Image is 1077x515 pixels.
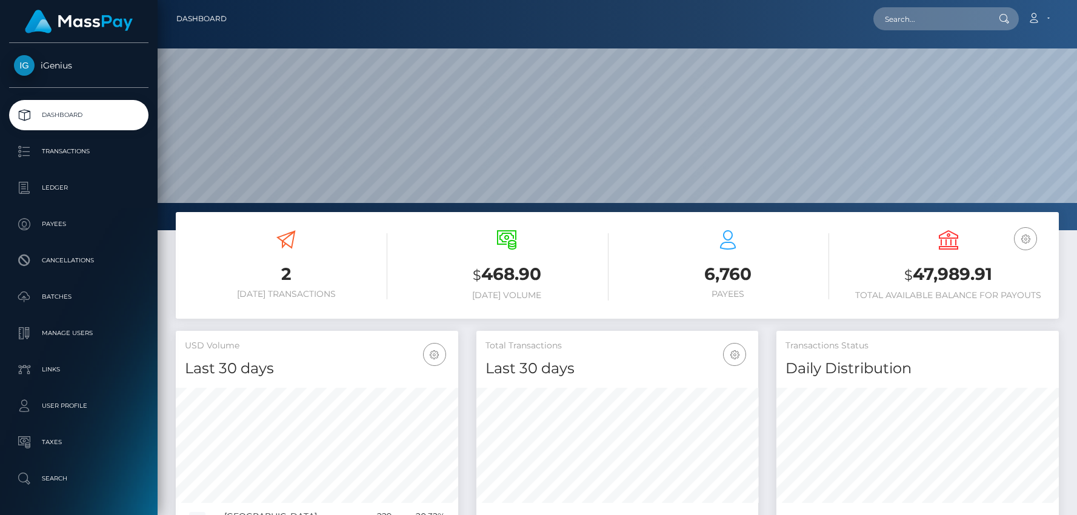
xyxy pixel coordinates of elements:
[14,360,144,379] p: Links
[9,354,148,385] a: Links
[785,358,1050,379] h4: Daily Distribution
[14,106,144,124] p: Dashboard
[185,358,449,379] h4: Last 30 days
[473,267,481,284] small: $
[14,55,35,76] img: iGenius
[25,10,133,33] img: MassPay Logo
[14,324,144,342] p: Manage Users
[9,60,148,71] span: iGenius
[627,289,829,299] h6: Payees
[14,288,144,306] p: Batches
[9,391,148,421] a: User Profile
[14,251,144,270] p: Cancellations
[405,262,608,287] h3: 468.90
[185,289,387,299] h6: [DATE] Transactions
[785,340,1050,352] h5: Transactions Status
[185,262,387,286] h3: 2
[14,433,144,451] p: Taxes
[9,245,148,276] a: Cancellations
[9,173,148,203] a: Ledger
[14,470,144,488] p: Search
[9,318,148,348] a: Manage Users
[9,136,148,167] a: Transactions
[847,262,1050,287] h3: 47,989.91
[14,397,144,415] p: User Profile
[405,290,608,301] h6: [DATE] Volume
[904,267,913,284] small: $
[847,290,1050,301] h6: Total Available Balance for Payouts
[14,179,144,197] p: Ledger
[485,340,750,352] h5: Total Transactions
[9,282,148,312] a: Batches
[9,463,148,494] a: Search
[9,100,148,130] a: Dashboard
[14,215,144,233] p: Payees
[176,6,227,32] a: Dashboard
[627,262,829,286] h3: 6,760
[185,340,449,352] h5: USD Volume
[14,142,144,161] p: Transactions
[9,427,148,457] a: Taxes
[485,358,750,379] h4: Last 30 days
[873,7,987,30] input: Search...
[9,209,148,239] a: Payees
